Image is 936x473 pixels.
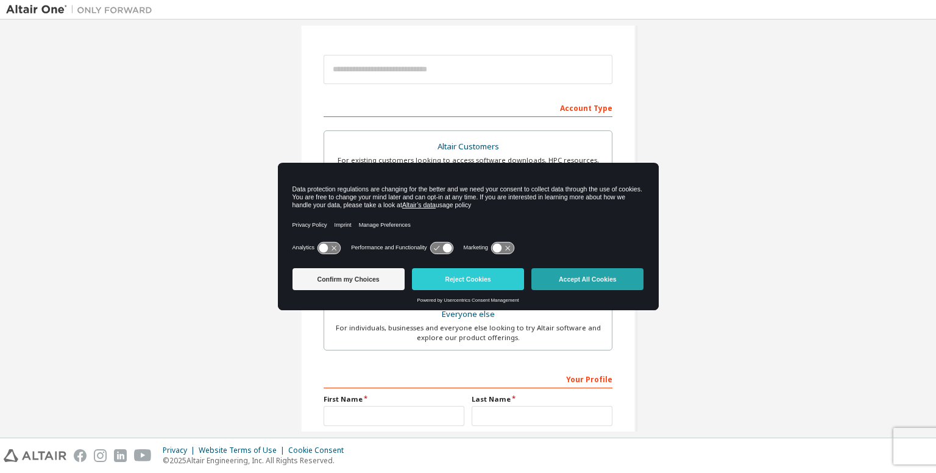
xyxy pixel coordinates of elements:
div: Everyone else [331,306,604,323]
div: Your Profile [324,369,612,388]
label: Last Name [472,394,612,404]
div: For existing customers looking to access software downloads, HPC resources, community, trainings ... [331,155,604,175]
img: youtube.svg [134,449,152,462]
p: © 2025 Altair Engineering, Inc. All Rights Reserved. [163,455,351,466]
div: Account Type [324,98,612,117]
div: For individuals, businesses and everyone else looking to try Altair software and explore our prod... [331,323,604,343]
div: Website Terms of Use [199,446,288,455]
img: linkedin.svg [114,449,127,462]
img: instagram.svg [94,449,107,462]
div: Altair Customers [331,138,604,155]
div: Cookie Consent [288,446,351,455]
label: First Name [324,394,464,404]
img: Altair One [6,4,158,16]
img: altair_logo.svg [4,449,66,462]
div: Privacy [163,446,199,455]
img: facebook.svg [74,449,87,462]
